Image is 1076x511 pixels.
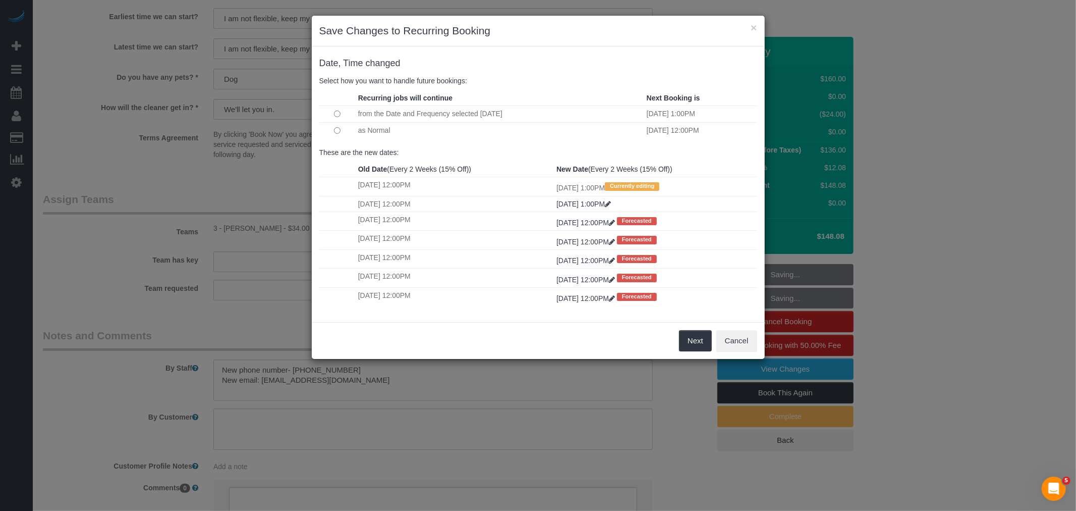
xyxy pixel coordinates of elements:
strong: New Date [556,165,588,173]
span: Forecasted [617,293,657,301]
td: [DATE] 12:00PM [356,231,554,249]
iframe: Intercom live chat [1042,477,1066,501]
strong: Recurring jobs will continue [358,94,452,102]
td: [DATE] 12:00PM [356,287,554,306]
h3: Save Changes to Recurring Booking [319,23,757,38]
p: These are the new dates: [319,147,757,158]
strong: Next Booking is [647,94,700,102]
td: [DATE] 12:00PM [356,249,554,268]
a: [DATE] 12:00PM [556,257,617,265]
td: as Normal [356,122,644,138]
td: [DATE] 12:00PM [356,269,554,287]
button: × [751,22,757,33]
span: Date, Time [319,58,363,68]
h4: changed [319,59,757,69]
th: (Every 2 Weeks (15% Off)) [356,162,554,177]
span: Forecasted [617,217,657,225]
span: Currently editing [605,182,659,190]
a: [DATE] 12:00PM [556,219,617,227]
button: Next [679,330,712,351]
td: [DATE] 1:00PM [554,177,757,196]
a: [DATE] 12:00PM [556,238,617,246]
span: 5 [1062,477,1070,485]
td: [DATE] 12:00PM [356,196,554,212]
p: Select how you want to handle future bookings: [319,76,757,86]
td: [DATE] 1:00PM [644,106,757,122]
strong: Old Date [358,165,387,173]
span: Forecasted [617,274,657,282]
th: (Every 2 Weeks (15% Off)) [554,162,757,177]
td: [DATE] 12:00PM [644,122,757,138]
span: Forecasted [617,236,657,244]
span: Forecasted [617,255,657,263]
a: [DATE] 12:00PM [556,276,617,284]
td: [DATE] 12:00PM [356,212,554,230]
a: [DATE] 1:00PM [556,200,611,208]
td: [DATE] 12:00PM [356,177,554,196]
a: [DATE] 12:00PM [556,294,617,302]
td: from the Date and Frequency selected [DATE] [356,106,644,122]
button: Cancel [716,330,757,351]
